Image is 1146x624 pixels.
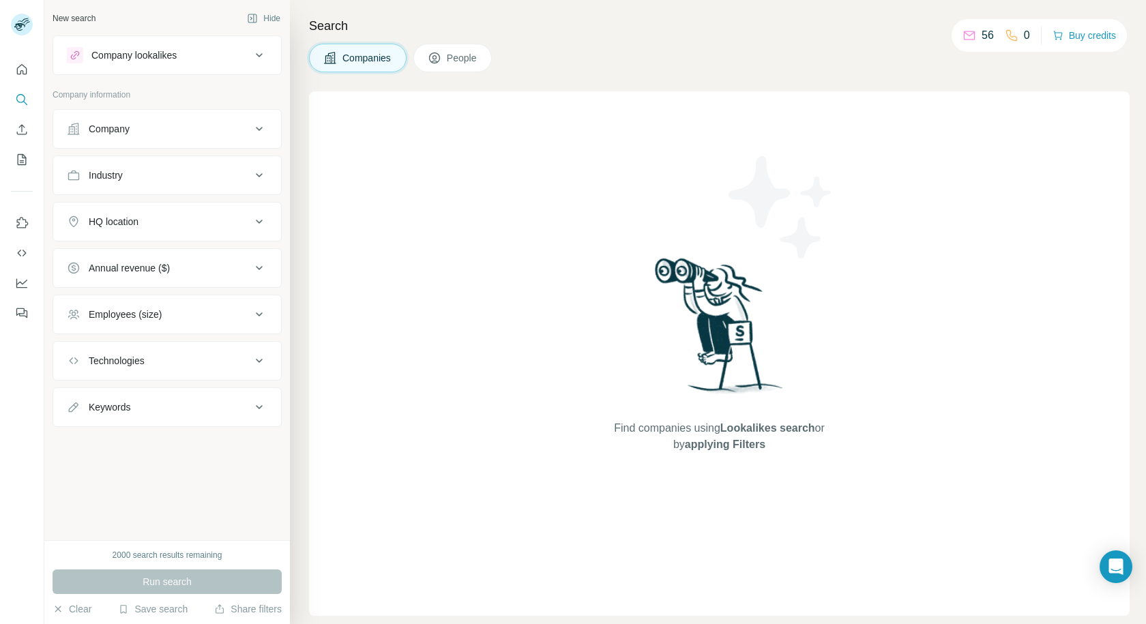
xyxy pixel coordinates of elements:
[91,48,177,62] div: Company lookalikes
[11,117,33,142] button: Enrich CSV
[53,344,281,377] button: Technologies
[11,271,33,295] button: Dashboard
[447,51,478,65] span: People
[89,122,130,136] div: Company
[53,602,91,616] button: Clear
[89,308,162,321] div: Employees (size)
[342,51,392,65] span: Companies
[89,261,170,275] div: Annual revenue ($)
[113,549,222,561] div: 2000 search results remaining
[89,400,130,414] div: Keywords
[53,391,281,424] button: Keywords
[53,205,281,238] button: HQ location
[720,146,842,269] img: Surfe Illustration - Stars
[53,89,282,101] p: Company information
[1053,26,1116,45] button: Buy credits
[118,602,188,616] button: Save search
[11,211,33,235] button: Use Surfe on LinkedIn
[53,39,281,72] button: Company lookalikes
[11,301,33,325] button: Feedback
[11,87,33,112] button: Search
[11,241,33,265] button: Use Surfe API
[53,113,281,145] button: Company
[214,602,282,616] button: Share filters
[89,168,123,182] div: Industry
[1100,550,1132,583] div: Open Intercom Messenger
[610,420,828,453] span: Find companies using or by
[53,252,281,284] button: Annual revenue ($)
[53,298,281,331] button: Employees (size)
[720,422,815,434] span: Lookalikes search
[1024,27,1030,44] p: 0
[11,57,33,82] button: Quick start
[89,354,145,368] div: Technologies
[685,439,765,450] span: applying Filters
[53,159,281,192] button: Industry
[309,16,1130,35] h4: Search
[649,254,791,406] img: Surfe Illustration - Woman searching with binoculars
[982,27,994,44] p: 56
[89,215,138,228] div: HQ location
[53,12,95,25] div: New search
[237,8,290,29] button: Hide
[11,147,33,172] button: My lists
